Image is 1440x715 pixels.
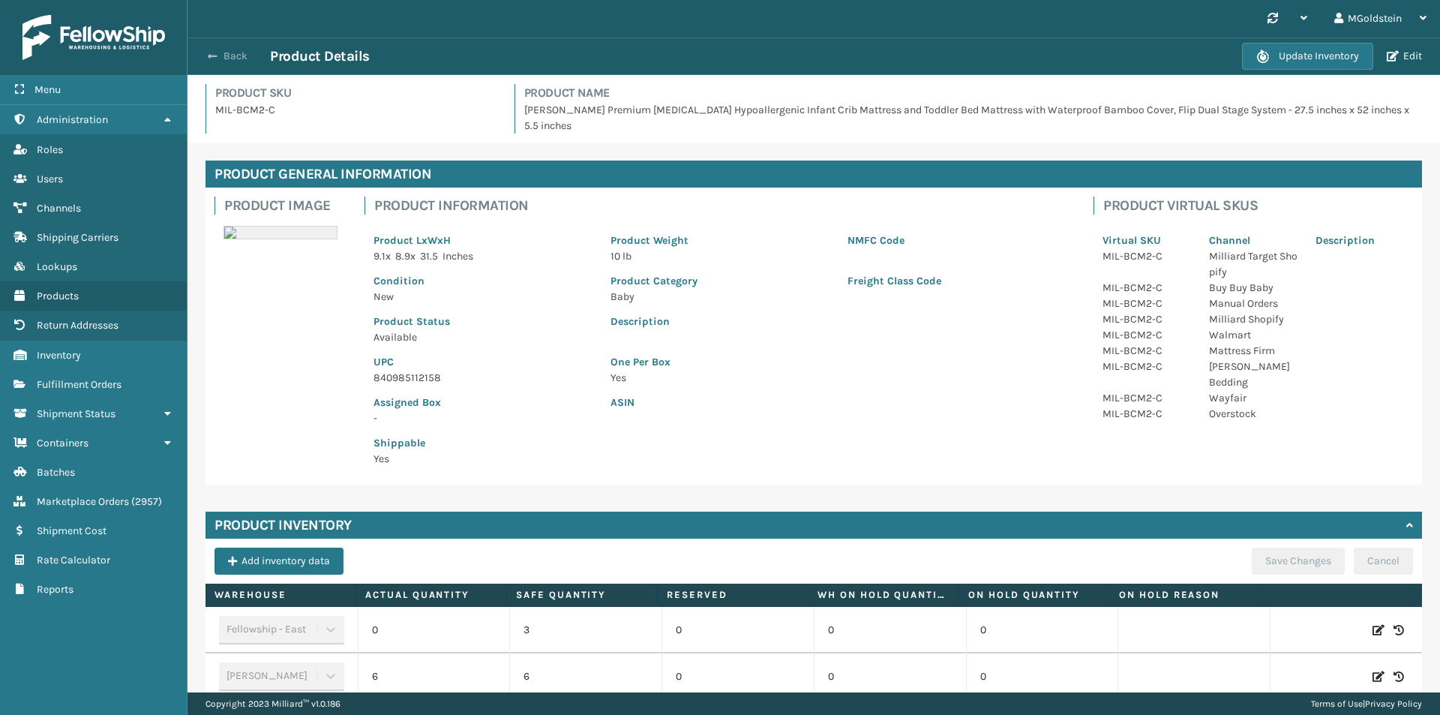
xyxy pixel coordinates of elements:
[373,289,592,305] p: New
[1103,197,1413,215] h4: Product Virtual SKUs
[37,113,108,126] span: Administration
[1242,43,1373,70] button: Update Inventory
[1102,296,1191,311] p: MIL-BCM2-C
[270,47,370,65] h3: Product Details
[1209,343,1297,359] p: Mattress Firm
[1311,698,1363,709] a: Terms of Use
[1209,390,1297,406] p: Wayfair
[37,349,81,362] span: Inventory
[37,202,81,215] span: Channels
[814,607,966,653] td: 0
[224,197,346,215] h4: Product Image
[1252,548,1345,575] button: Save Changes
[1102,359,1191,374] p: MIL-BCM2-C
[1102,311,1191,327] p: MIL-BCM2-C
[37,466,75,479] span: Batches
[817,588,949,602] label: WH On hold quantity
[37,378,121,391] span: Fulfillment Orders
[373,314,592,329] p: Product Status
[1209,248,1297,280] p: Milliard Target Shopify
[37,554,110,566] span: Rate Calculator
[373,370,592,386] p: 840985112158
[814,653,966,700] td: 0
[420,250,438,263] span: 31.5
[1315,233,1404,248] p: Description
[373,354,592,370] p: UPC
[610,233,829,248] p: Product Weight
[37,290,79,302] span: Products
[1372,623,1384,638] i: Edit
[1102,327,1191,343] p: MIL-BCM2-C
[847,233,1066,248] p: NMFC Code
[373,451,592,467] p: Yes
[1209,280,1297,296] p: Buy Buy Baby
[1209,233,1297,248] p: Channel
[37,319,118,332] span: Return Addresses
[610,314,1066,329] p: Description
[1311,692,1422,715] div: |
[1209,359,1297,390] p: [PERSON_NAME] Bedding
[37,437,88,449] span: Containers
[37,583,73,596] span: Reports
[374,197,1075,215] h4: Product Information
[1102,343,1191,359] p: MIL-BCM2-C
[1372,669,1384,684] i: Edit
[676,669,800,684] p: 0
[1102,280,1191,296] p: MIL-BCM2-C
[37,407,115,420] span: Shipment Status
[373,273,592,289] p: Condition
[373,410,592,426] p: -
[37,231,118,244] span: Shipping Carriers
[966,653,1118,700] td: 0
[214,548,343,575] button: Add inventory data
[1119,588,1251,602] label: On Hold Reason
[37,173,63,185] span: Users
[365,588,497,602] label: Actual Quantity
[1102,406,1191,422] p: MIL-BCM2-C
[205,692,340,715] p: Copyright 2023 Milliard™ v 1.0.186
[442,250,473,263] span: Inches
[37,495,129,508] span: Marketplace Orders
[373,250,391,263] span: 9.1 x
[214,588,346,602] label: Warehouse
[1102,233,1191,248] p: Virtual SKU
[1102,248,1191,264] p: MIL-BCM2-C
[610,250,631,263] span: 10 lb
[373,329,592,345] p: Available
[205,161,1422,188] h4: Product General Information
[847,273,1066,289] p: Freight Class Code
[524,102,1423,134] p: [PERSON_NAME] Premium [MEDICAL_DATA] Hypoallergenic Infant Crib Mattress and Toddler Bed Mattress...
[214,516,352,534] h4: Product Inventory
[373,233,592,248] p: Product LxWxH
[610,370,1066,386] p: Yes
[215,84,496,102] h4: Product SKU
[968,588,1100,602] label: On Hold Quantity
[516,588,648,602] label: Safe Quantity
[131,495,162,508] span: ( 2957 )
[1209,311,1297,327] p: Milliard Shopify
[524,84,1423,102] h4: Product Name
[610,395,1066,410] p: ASIN
[1209,406,1297,422] p: Overstock
[509,653,661,700] td: 6
[22,15,165,60] img: logo
[1393,623,1404,638] i: Inventory History
[373,395,592,410] p: Assigned Box
[358,653,510,700] td: 6
[34,83,61,96] span: Menu
[1382,50,1426,63] button: Edit
[37,260,77,273] span: Lookups
[610,273,829,289] p: Product Category
[610,289,829,305] p: Baby
[358,607,510,653] td: 0
[37,143,63,156] span: Roles
[223,226,337,239] img: 51104088640_40f294f443_o-scaled-700x700.jpg
[509,607,661,653] td: 3
[1393,669,1404,684] i: Inventory History
[201,50,270,63] button: Back
[373,435,592,451] p: Shippable
[1209,296,1297,311] p: Manual Orders
[37,524,106,537] span: Shipment Cost
[1354,548,1413,575] button: Cancel
[610,354,1066,370] p: One Per Box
